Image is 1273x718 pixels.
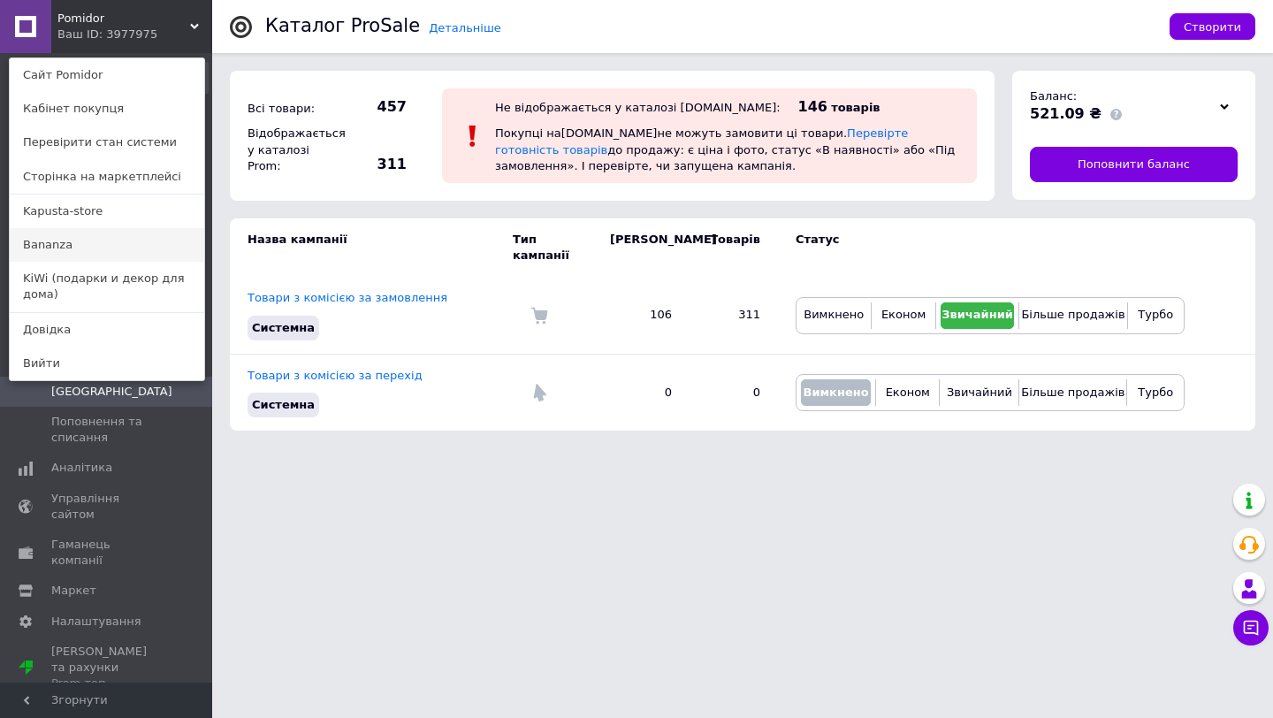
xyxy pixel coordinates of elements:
span: [PERSON_NAME] та рахунки [51,644,164,692]
span: 521.09 ₴ [1030,105,1101,122]
div: Ваш ID: 3977975 [57,27,132,42]
span: 457 [345,97,407,117]
button: Вимкнено [801,379,871,406]
span: Поповнення та списання [51,414,164,446]
td: 106 [592,277,690,354]
span: [GEOGRAPHIC_DATA] [51,384,172,400]
div: Prom топ [51,676,164,691]
button: Економ [876,302,930,329]
span: Економ [881,308,926,321]
img: Комісія за перехід [530,384,548,401]
span: Гаманець компанії [51,537,164,569]
span: Вимкнено [804,308,864,321]
button: Звичайний [941,302,1015,329]
button: Більше продажів [1024,379,1122,406]
a: KiWi (подарки и декор для дома) [10,262,204,311]
span: Pomidor [57,11,190,27]
span: Вимкнено [803,386,868,399]
span: Покупці на [DOMAIN_NAME] не можуть замовити ці товари. до продажу: є ціна і фото, статус «В наявн... [495,126,955,172]
a: Перевірити стан системи [10,126,204,159]
a: Детальніше [429,21,501,34]
span: Турбо [1138,386,1173,399]
td: Назва кампанії [230,218,513,277]
span: Звичайний [941,308,1013,321]
span: товарів [831,101,880,114]
a: Кабінет покупця [10,92,204,126]
a: Товари з комісією за перехід [248,369,423,382]
td: 0 [690,354,778,431]
td: Статус [778,218,1185,277]
td: Товарів [690,218,778,277]
span: Поповнити баланс [1078,157,1190,172]
span: Більше продажів [1021,308,1124,321]
span: 311 [345,155,407,174]
button: Економ [880,379,934,406]
span: Звичайний [947,386,1012,399]
a: Bananza [10,228,204,262]
a: Сторінка на маркетплейсі [10,160,204,194]
a: Сайт Pomidor [10,58,204,92]
div: Каталог ProSale [265,17,420,35]
button: Турбо [1132,379,1179,406]
td: [PERSON_NAME] [592,218,690,277]
span: Маркет [51,583,96,599]
a: Поповнити баланс [1030,147,1238,182]
span: Більше продажів [1021,386,1124,399]
span: Аналітика [51,460,112,476]
span: Системна [252,398,315,411]
img: Комісія за замовлення [530,307,548,325]
td: 311 [690,277,778,354]
a: Товари з комісією за замовлення [248,291,447,304]
span: Створити [1184,20,1241,34]
span: Економ [886,386,930,399]
a: Вийти [10,347,204,380]
td: 0 [592,354,690,431]
button: Більше продажів [1024,302,1122,329]
a: Довідка [10,313,204,347]
a: Перевірте готовність товарів [495,126,908,156]
span: Системна [252,321,315,334]
span: Управління сайтом [51,491,164,523]
button: Чат з покупцем [1233,610,1269,645]
td: Тип кампанії [513,218,592,277]
span: Налаштування [51,614,141,630]
img: :exclamation: [460,123,486,149]
a: Kapusta-store [10,195,204,228]
span: 146 [798,98,827,115]
button: Звичайний [944,379,1014,406]
button: Створити [1170,13,1255,40]
span: Турбо [1138,308,1173,321]
div: Не відображається у каталозі [DOMAIN_NAME]: [495,101,781,114]
div: Всі товари: [243,96,340,121]
button: Турбо [1132,302,1179,329]
button: Вимкнено [801,302,866,329]
span: Баланс: [1030,89,1077,103]
div: Відображається у каталозі Prom: [243,121,340,179]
